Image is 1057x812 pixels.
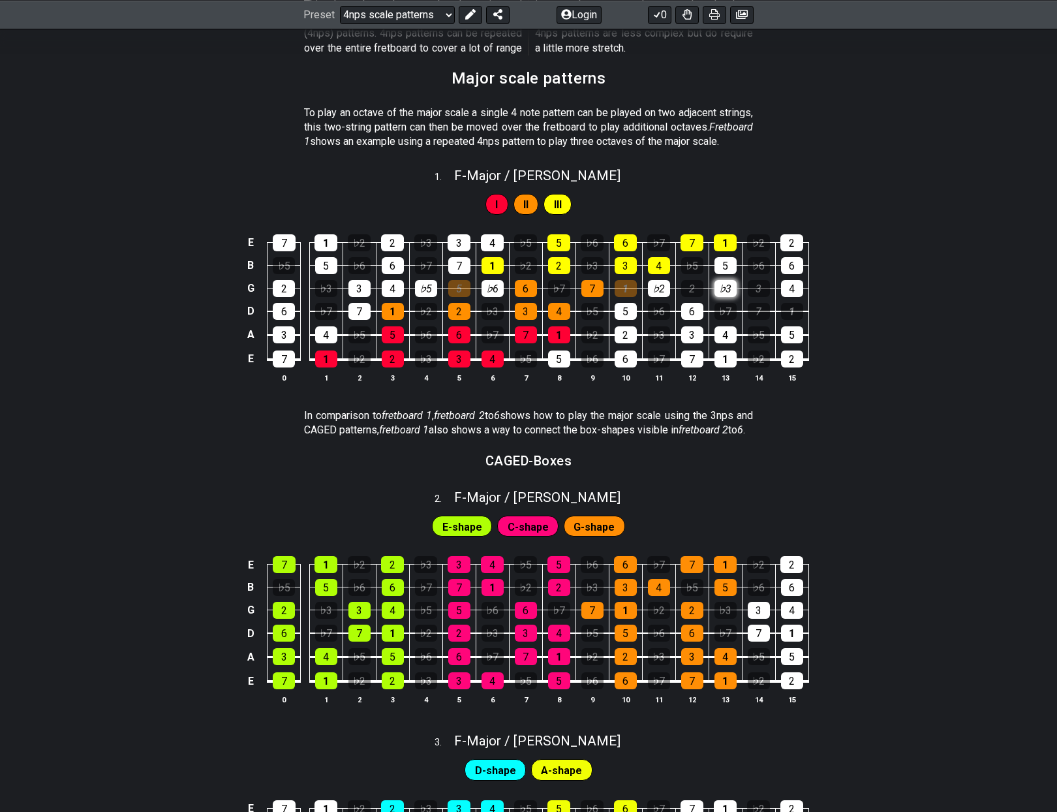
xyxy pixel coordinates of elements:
div: ♭2 [648,280,670,297]
div: 7 [273,556,296,573]
div: ♭3 [315,602,337,619]
div: ♭2 [415,625,437,642]
th: 8 [542,371,575,384]
div: 5 [382,648,404,665]
div: ♭2 [748,351,770,367]
div: ♭5 [581,625,604,642]
div: 7 [681,556,703,573]
div: ♭6 [581,556,604,573]
div: ♭2 [581,326,604,343]
div: ♭2 [348,351,371,367]
div: 4 [648,579,670,596]
th: 14 [742,371,775,384]
td: E [243,668,258,693]
div: 4 [382,280,404,297]
div: 1 [714,672,737,689]
div: 7 [515,326,537,343]
th: 15 [775,371,808,384]
div: ♭5 [415,280,437,297]
div: 2 [273,280,295,297]
th: 15 [775,693,808,706]
span: First enable full edit mode to edit [442,518,482,537]
th: 0 [268,371,301,384]
div: ♭7 [415,579,437,596]
div: 2 [448,625,470,642]
div: ♭2 [747,234,770,251]
div: 7 [681,234,703,251]
div: 2 [681,602,703,619]
div: ♭7 [548,602,570,619]
div: ♭7 [415,257,437,274]
div: ♭7 [648,351,670,367]
div: ♭3 [648,648,670,665]
div: ♭5 [273,257,295,274]
div: ♭6 [648,303,670,320]
div: 5 [615,625,637,642]
th: 5 [442,693,476,706]
h3: CAGED-Boxes [485,454,572,468]
div: 1 [615,602,637,619]
div: ♭5 [348,648,371,665]
div: 1 [482,257,504,274]
th: 3 [376,693,409,706]
div: 7 [748,303,770,320]
span: First enable full edit mode to edit [508,518,549,537]
div: 1 [548,326,570,343]
th: 5 [442,371,476,384]
div: 6 [614,556,637,573]
th: 8 [542,693,575,706]
div: ♭6 [748,579,770,596]
td: E [243,554,258,576]
div: 1 [615,280,637,297]
th: 6 [476,371,509,384]
div: ♭5 [514,556,537,573]
div: ♭5 [748,326,770,343]
div: 2 [381,234,404,251]
th: 1 [309,371,343,384]
div: 6 [781,257,803,274]
div: 6 [614,234,637,251]
div: 6 [681,625,703,642]
th: 12 [675,371,709,384]
span: First enable full edit mode to edit [495,195,498,214]
div: 3 [681,648,703,665]
div: 4 [482,672,504,689]
div: 7 [748,625,770,642]
em: fretboard 2 [434,409,484,422]
div: 6 [273,625,295,642]
div: ♭3 [482,303,504,320]
th: 7 [509,371,542,384]
button: 0 [648,5,671,23]
div: ♭5 [748,648,770,665]
td: A [243,323,258,347]
th: 9 [575,693,609,706]
span: Preset [303,8,335,21]
p: To play an octave of the major scale a single 4 note pattern can be played on two adjacent string... [304,106,753,149]
div: ♭5 [681,257,703,274]
div: 6 [515,602,537,619]
div: 5 [448,602,470,619]
td: G [243,599,258,621]
span: First enable full edit mode to edit [574,518,615,537]
div: ♭5 [273,579,295,596]
div: ♭5 [581,303,604,320]
td: B [243,254,258,277]
div: 4 [315,648,337,665]
div: 6 [382,257,404,274]
div: ♭6 [348,257,371,274]
div: ♭7 [315,303,337,320]
div: 1 [714,556,737,573]
div: 6 [448,326,470,343]
div: ♭2 [515,257,537,274]
th: 12 [675,693,709,706]
div: ♭2 [415,303,437,320]
div: ♭2 [581,648,604,665]
h2: Major scale patterns [452,71,606,86]
div: 5 [315,579,337,596]
span: First enable full edit mode to edit [554,195,562,214]
div: 2 [615,326,637,343]
div: 2 [382,351,404,367]
div: 6 [615,672,637,689]
em: fretboard 2 [679,424,728,436]
div: ♭3 [581,579,604,596]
